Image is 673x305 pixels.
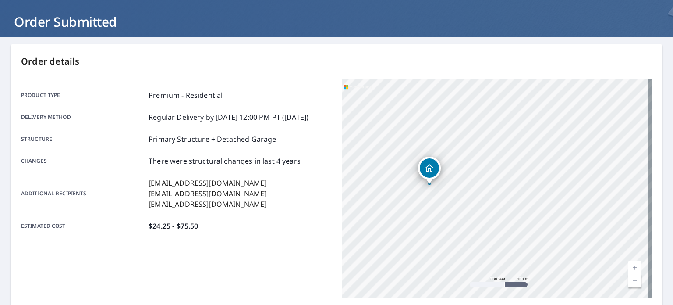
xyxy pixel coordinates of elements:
a: Current Level 16, Zoom Out [628,274,641,287]
p: Regular Delivery by [DATE] 12:00 PM PT ([DATE]) [149,112,308,122]
p: Estimated cost [21,221,145,231]
p: Premium - Residential [149,90,223,100]
p: Product type [21,90,145,100]
p: There were structural changes in last 4 years [149,156,301,166]
p: Additional recipients [21,178,145,209]
div: Dropped pin, building 1, Residential property, 225 Burkwood Ln Raleigh, NC 27609 [418,157,441,184]
h1: Order Submitted [11,13,662,31]
p: Primary Structure + Detached Garage [149,134,276,144]
p: Structure [21,134,145,144]
p: [EMAIL_ADDRESS][DOMAIN_NAME] [149,178,266,188]
p: Delivery method [21,112,145,122]
a: Current Level 16, Zoom In [628,261,641,274]
p: Order details [21,55,652,68]
p: Changes [21,156,145,166]
p: $24.25 - $75.50 [149,221,198,231]
p: [EMAIL_ADDRESS][DOMAIN_NAME] [149,199,266,209]
p: [EMAIL_ADDRESS][DOMAIN_NAME] [149,188,266,199]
